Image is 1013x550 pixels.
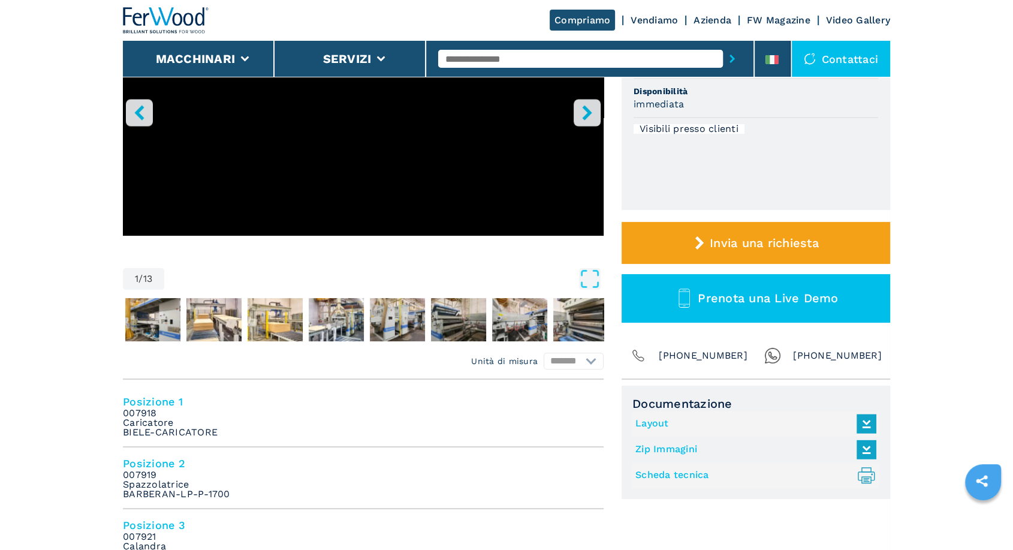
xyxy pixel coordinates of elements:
span: Disponibilità [634,85,878,97]
span: [PHONE_NUMBER] [659,347,747,364]
img: Contattaci [804,53,816,65]
div: Contattaci [792,41,891,77]
button: Go to Slide 6 [367,296,427,344]
img: Phone [630,347,647,364]
img: 0456b35ecc2cd24368ddb825b51586bf [309,298,364,341]
button: Prenota una Live Demo [622,274,890,323]
img: fe9808621e8e612813c8f5787a0be02a [370,298,425,341]
span: Documentazione [632,396,879,411]
iframe: Chat [962,496,1004,541]
button: Go to Slide 2 [123,296,183,344]
h4: Posizione 2 [123,456,604,470]
em: Unità di misura [471,355,538,367]
span: Invia una richiesta [710,236,819,250]
a: Scheda tecnica [635,465,870,485]
a: Azienda [694,14,731,26]
a: Compriamo [550,10,615,31]
span: [PHONE_NUMBER] [793,347,882,364]
nav: Thumbnail Navigation [123,296,604,344]
a: sharethis [967,466,997,496]
button: Go to Slide 3 [184,296,244,344]
img: 23539479c06844b9c4384d47598a2b97 [248,298,303,341]
span: / [138,274,143,284]
button: submit-button [723,45,741,73]
span: 13 [143,274,153,284]
em: 007919 Spazzolatrice BARBERAN-LP-P-1700 [123,470,230,499]
img: e09064a3613fc57b5223f08bc17a1581 [492,298,547,341]
h4: Posizione 3 [123,518,604,532]
li: Posizione 2 [123,447,604,509]
a: Zip Immagini [635,440,870,459]
button: Invia una richiesta [622,222,890,264]
em: 007918 Caricatore BIELE-CARICATORE [123,408,218,437]
button: right-button [574,99,601,126]
a: Layout [635,414,870,434]
img: f1974a966066e7c47f7c4f59f82de4c0 [125,298,180,341]
button: Go to Slide 7 [429,296,489,344]
button: Servizi [322,52,371,66]
img: 53f46159c7b2311e081bc29e3b43c693 [186,298,242,341]
span: Prenota una Live Demo [698,291,838,305]
button: Macchinari [156,52,236,66]
button: Go to Slide 5 [306,296,366,344]
a: FW Magazine [747,14,810,26]
button: left-button [126,99,153,126]
img: Ferwood [123,7,209,34]
button: Open Fullscreen [167,268,601,290]
button: Go to Slide 9 [551,296,611,344]
li: Posizione 1 [123,386,604,447]
a: Video Gallery [826,14,890,26]
span: 1 [135,274,138,284]
img: 517aa18840c2380cd939b3200f2a61c7 [553,298,608,341]
a: Vendiamo [631,14,678,26]
div: Visibili presso clienti [634,124,744,134]
button: Go to Slide 4 [245,296,305,344]
h3: immediata [634,97,684,111]
button: Go to Slide 8 [490,296,550,344]
h4: Posizione 1 [123,395,604,408]
img: Whatsapp [764,347,781,364]
img: 870971721cf7214ec509734b6e6a967a [431,298,486,341]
